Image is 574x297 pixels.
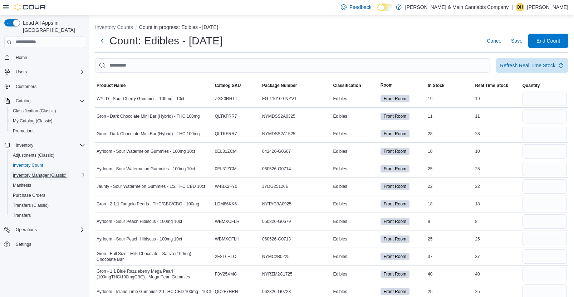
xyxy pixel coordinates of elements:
button: Inventory [1,140,88,150]
button: Adjustments (Classic) [7,150,88,160]
span: Feedback [349,4,371,11]
button: Save [508,34,525,48]
button: Transfers (Classic) [7,200,88,210]
span: Grön - Full Size - Milk Chocolate - Sativa (100mg) - Chocolate Bar [97,251,212,262]
span: Front Room [384,288,406,295]
button: Inventory Counts [95,24,133,30]
span: Front Room [384,271,406,277]
span: Customers [16,84,36,89]
span: Load All Apps in [GEOGRAPHIC_DATA] [20,19,85,34]
span: Grön - Dark Chocolate Mini Bar (Hybrid) - THC 100mg [97,131,200,137]
div: 37 [474,252,521,261]
span: Inventory [13,141,85,150]
span: My Catalog (Classic) [13,118,53,124]
nav: Complex example [4,49,85,268]
span: Front Room [381,148,409,155]
span: Edibles [333,96,347,102]
span: My Catalog (Classic) [10,117,85,125]
span: Purchase Orders [10,191,85,200]
button: Inventory Manager (Classic) [7,170,88,180]
div: 060526-G0714 [261,165,332,173]
span: Edibles [333,166,347,172]
span: Edibles [333,254,347,259]
p: [PERSON_NAME] [527,3,568,11]
a: Transfers [10,211,34,220]
a: Promotions [10,127,38,135]
a: Adjustments (Classic) [10,151,57,160]
div: 19 [474,94,521,103]
div: 19 [426,94,474,103]
div: NYTAG3A0925 [261,200,332,208]
span: Edibles [333,201,347,207]
input: Dark Mode [377,4,392,11]
span: In Stock [428,83,445,88]
button: Customers [1,81,88,92]
span: Ayrloom - Sour Peach Hibiscus - 100mg 10ct [97,236,182,242]
button: Inventory Count [7,160,88,170]
div: Olivia Higgins [516,3,524,11]
button: In Stock [426,81,474,90]
div: 40 [426,270,474,278]
span: Front Room [384,218,406,225]
span: Front Room [384,166,406,172]
span: Edibles [333,236,347,242]
button: Next [95,34,109,48]
div: 28 [426,130,474,138]
span: Grön - 2:1:1 Tangelo Pearls - THC/CBC/CBG - 100mg [97,201,199,207]
button: Product Name [95,81,214,90]
span: Inventory Manager (Classic) [10,171,85,180]
button: Catalog [13,97,33,105]
img: Cova [14,4,46,11]
span: ZGX0RHTT [215,96,237,102]
a: Classification (Classic) [10,107,59,115]
div: 25 [474,235,521,243]
span: Edibles [333,219,347,224]
span: Catalog [13,97,85,105]
span: WBMXCFLH [215,236,240,242]
span: Inventory Count [10,161,85,170]
div: NYMC2B0225 [261,252,332,261]
a: Inventory Count [10,161,46,170]
button: Manifests [7,180,88,190]
span: 0EL31ZCM [215,148,237,154]
span: Settings [16,242,31,247]
input: This is a search bar. After typing your query, hit enter to filter the results lower in the page. [95,58,490,73]
button: Cancel [484,34,505,48]
div: 050826-G0679 [261,217,332,226]
button: Home [1,52,88,63]
div: 11 [474,112,521,121]
span: 2E8T6HLQ [215,254,236,259]
span: Room [381,82,393,88]
span: Inventory [16,142,33,148]
div: 18 [474,200,521,208]
span: OH [517,3,523,11]
button: Users [13,68,30,76]
p: [PERSON_NAME] & Main Cannabis Company [405,3,509,11]
span: Front Room [381,218,409,225]
span: Ayrloom - Sour Watermelon Gummies - 100mg 10ct [97,166,195,172]
span: Edibles [333,148,347,154]
span: Inventory Manager (Classic) [13,172,67,178]
button: Settings [1,239,88,249]
span: Operations [16,227,37,233]
a: Settings [13,240,34,249]
span: Quantity [523,83,540,88]
div: 060526-G0713 [261,235,332,243]
span: Cancel [487,37,502,44]
div: 062326-G0728 [261,287,332,296]
span: Classification (Classic) [13,108,56,114]
div: 25 [474,165,521,173]
button: Catalog [1,96,88,106]
a: Transfers (Classic) [10,201,51,210]
div: NYMDSS2A0325 [261,112,332,121]
div: 18 [426,200,474,208]
button: Catalog SKU [214,81,261,90]
a: Manifests [10,181,34,190]
button: Operations [13,225,40,234]
span: Real Time Stock [475,83,508,88]
span: Promotions [10,127,85,135]
span: Front Room [381,113,409,120]
span: Front Room [381,253,409,260]
div: 8 [426,217,474,226]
